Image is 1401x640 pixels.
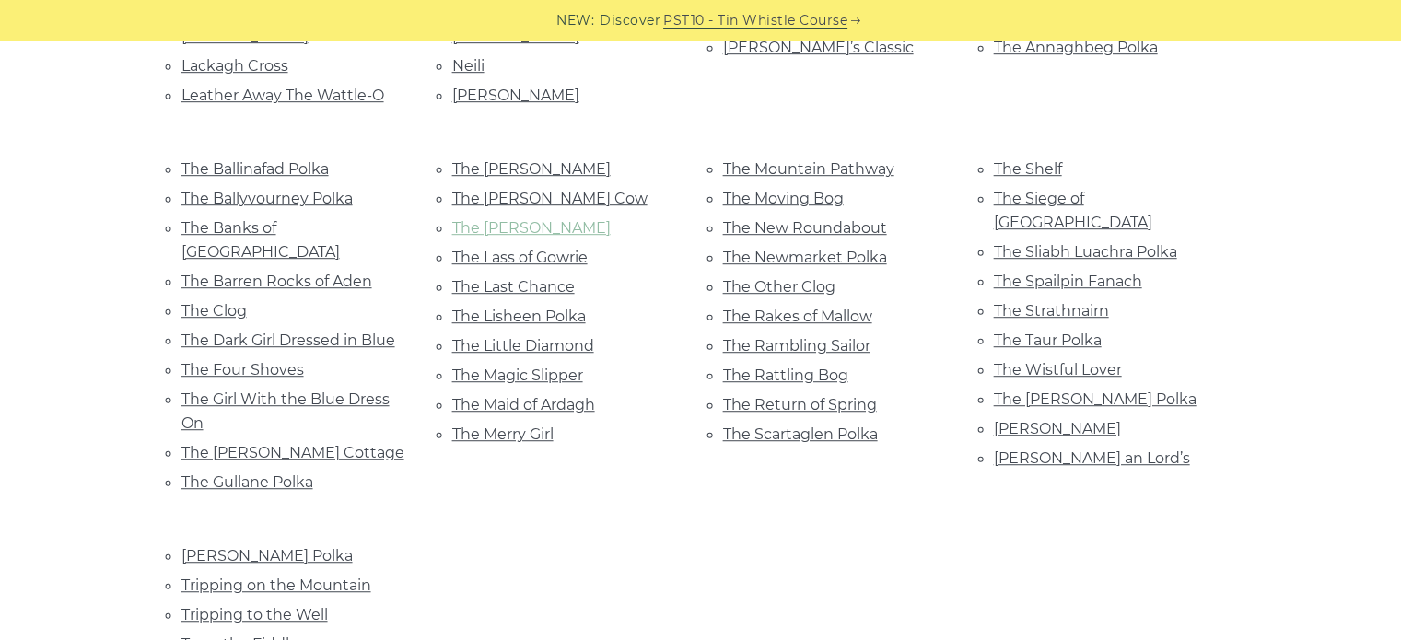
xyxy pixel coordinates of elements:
[556,10,594,31] span: NEW:
[452,87,579,104] a: [PERSON_NAME]
[452,425,554,443] a: The Merry Girl
[994,243,1177,261] a: The Sliabh Luachra Polka
[723,308,872,325] a: The Rakes of Mallow
[723,337,870,355] a: The Rambling Sailor
[181,361,304,378] a: The Four Shoves
[994,390,1197,408] a: The [PERSON_NAME] Polka
[723,249,887,266] a: The Newmarket Polka
[181,390,390,432] a: The Girl With the Blue Dress On
[452,160,611,178] a: The [PERSON_NAME]
[723,278,835,296] a: The Other Clog
[452,396,595,413] a: The Maid of Ardagh
[181,219,340,261] a: The Banks of [GEOGRAPHIC_DATA]
[452,57,485,75] a: Neili
[723,396,877,413] a: The Return of Spring
[994,361,1122,378] a: The Wistful Lover
[452,190,648,207] a: The [PERSON_NAME] Cow
[181,576,371,594] a: Tripping on the Mountain
[181,302,247,320] a: The Clog
[994,273,1142,290] a: The Spailpin Fanach
[181,160,329,178] a: The Ballinafad Polka
[452,308,586,325] a: The Lisheen Polka
[181,606,328,623] a: Tripping to the Well
[723,425,878,443] a: The Scartaglen Polka
[181,547,353,564] a: [PERSON_NAME] Polka
[181,473,313,491] a: The Gullane Polka
[181,87,384,104] a: Leather Away The Wattle-O
[181,273,372,290] a: The Barren Rocks of Aden
[181,57,288,75] a: Lackagh Cross
[994,39,1158,56] a: The Annaghbeg Polka
[994,332,1102,349] a: The Taur Polka
[663,10,847,31] a: PST10 - Tin Whistle Course
[994,420,1121,437] a: [PERSON_NAME]
[452,337,594,355] a: The Little Diamond
[181,332,395,349] a: The Dark Girl Dressed in Blue
[723,367,848,384] a: The Rattling Bog
[994,302,1109,320] a: The Strathnairn
[600,10,660,31] span: Discover
[181,190,353,207] a: The Ballyvourney Polka
[452,249,588,266] a: The Lass of Gowrie
[723,219,887,237] a: The New Roundabout
[723,190,844,207] a: The Moving Bog
[181,444,404,461] a: The [PERSON_NAME] Cottage
[452,367,583,384] a: The Magic Slipper
[452,278,575,296] a: The Last Chance
[723,160,894,178] a: The Mountain Pathway
[452,219,611,237] a: The [PERSON_NAME]
[994,160,1062,178] a: The Shelf
[723,39,914,56] a: [PERSON_NAME]’s Classic
[994,449,1190,467] a: [PERSON_NAME] an Lord’s
[994,190,1152,231] a: The Siege of [GEOGRAPHIC_DATA]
